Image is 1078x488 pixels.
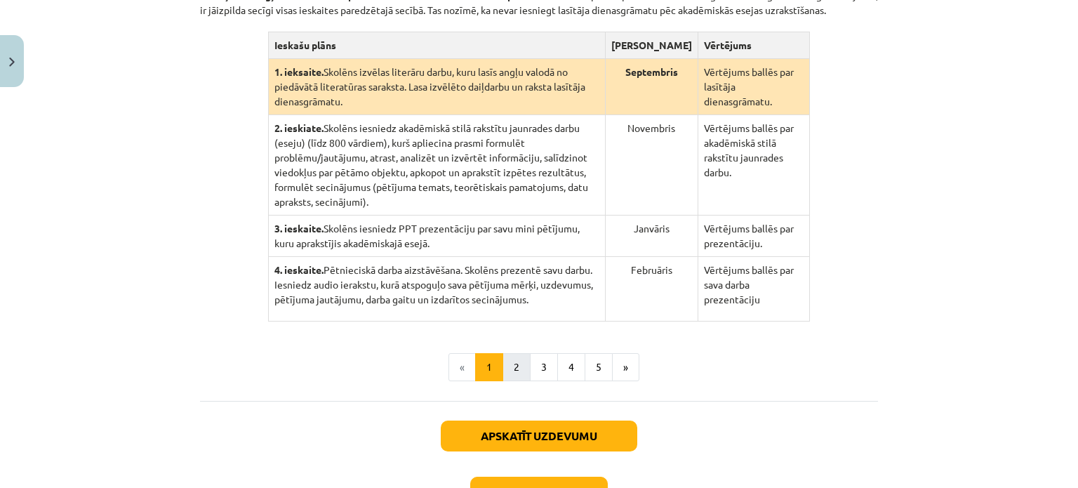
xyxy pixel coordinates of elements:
nav: Page navigation example [200,353,878,381]
p: Februāris [611,263,692,277]
strong: 2. ieskiate. [274,121,324,134]
button: 3 [530,353,558,381]
td: Skolēns iesniedz akadēmiskā stilā rakstītu jaunrades darbu (eseju) (līdz 800 vārdiem), kurš aplie... [268,115,605,216]
button: » [612,353,639,381]
td: Skolēns iesniedz PPT prezentāciju par savu mini pētījumu, kuru aprakstījis akadēmiskajā esejā. [268,216,605,257]
td: Vērtējums ballēs par akadēmiskā stilā rakstītu jaunrades darbu. [698,115,809,216]
th: Vērtējums [698,32,809,59]
strong: 1. ieksaite. [274,65,324,78]
img: icon-close-lesson-0947bae3869378f0d4975bcd49f059093ad1ed9edebbc8119c70593378902aed.svg [9,58,15,67]
p: Pētnieciskā darba aizstāvēšana. Skolēns prezentē savu darbu. Iesniedz audio ierakstu, kurā atspog... [274,263,599,307]
strong: Septembris [625,65,678,78]
button: 2 [503,353,531,381]
td: Vērtējums ballēs par prezentāciju. [698,216,809,257]
td: Novembris [605,115,698,216]
th: [PERSON_NAME] [605,32,698,59]
button: 4 [557,353,585,381]
button: Apskatīt uzdevumu [441,421,637,451]
strong: 3. ieskaite. [274,222,324,235]
strong: 4. ieskaite. [274,263,324,276]
button: 5 [585,353,613,381]
td: Vērtējums ballēs par sava darba prezentāciju [698,257,809,322]
button: 1 [475,353,503,381]
td: Janvāris [605,216,698,257]
td: Skolēns izvēlas literāru darbu, kuru lasīs angļu valodā no piedāvātā literatūras saraksta. Lasa i... [268,59,605,115]
td: Vērtējums ballēs par lasītāja dienasgrāmatu. [698,59,809,115]
th: Ieskašu plāns [268,32,605,59]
